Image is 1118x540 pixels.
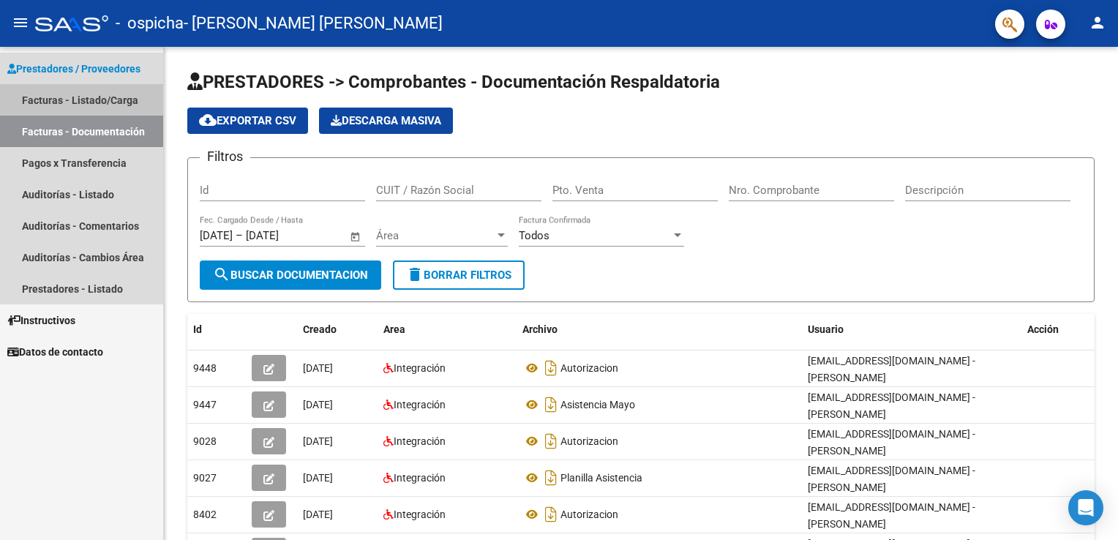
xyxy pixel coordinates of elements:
span: 9028 [193,435,217,447]
span: Acción [1027,323,1059,335]
span: Integración [394,509,446,520]
span: Prestadores / Proveedores [7,61,140,77]
i: Descargar documento [541,393,560,416]
input: End date [246,229,317,242]
span: Autorizacion [560,509,618,520]
button: Buscar Documentacion [200,260,381,290]
span: Buscar Documentacion [213,269,368,282]
button: Open calendar [348,228,364,245]
span: [DATE] [303,399,333,410]
span: [EMAIL_ADDRESS][DOMAIN_NAME] - [PERSON_NAME] [808,501,975,530]
mat-icon: delete [406,266,424,283]
mat-icon: cloud_download [199,111,217,129]
span: Integración [394,362,446,374]
span: Archivo [522,323,558,335]
button: Borrar Filtros [393,260,525,290]
span: 8402 [193,509,217,520]
span: - ospicha [116,7,184,40]
span: 9027 [193,472,217,484]
span: Usuario [808,323,844,335]
datatable-header-cell: Area [378,314,517,345]
button: Exportar CSV [187,108,308,134]
i: Descargar documento [541,430,560,453]
span: Datos de contacto [7,344,103,360]
span: Integración [394,435,446,447]
span: [EMAIL_ADDRESS][DOMAIN_NAME] - [PERSON_NAME] [808,465,975,493]
button: Descarga Masiva [319,108,453,134]
mat-icon: menu [12,14,29,31]
span: Integración [394,472,446,484]
i: Descargar documento [541,466,560,490]
span: Integración [394,399,446,410]
span: - [PERSON_NAME] [PERSON_NAME] [184,7,443,40]
span: 9447 [193,399,217,410]
datatable-header-cell: Acción [1021,314,1095,345]
datatable-header-cell: Usuario [802,314,1021,345]
span: [EMAIL_ADDRESS][DOMAIN_NAME] - [PERSON_NAME] [808,391,975,420]
span: Instructivos [7,312,75,329]
mat-icon: person [1089,14,1106,31]
div: Open Intercom Messenger [1068,490,1103,525]
span: Asistencia Mayo [560,399,635,410]
datatable-header-cell: Id [187,314,246,345]
span: Area [383,323,405,335]
span: [EMAIL_ADDRESS][DOMAIN_NAME] - [PERSON_NAME] [808,428,975,457]
datatable-header-cell: Archivo [517,314,802,345]
i: Descargar documento [541,503,560,526]
span: Autorizacion [560,435,618,447]
i: Descargar documento [541,356,560,380]
span: Exportar CSV [199,114,296,127]
app-download-masive: Descarga masiva de comprobantes (adjuntos) [319,108,453,134]
span: [DATE] [303,435,333,447]
input: Start date [200,229,233,242]
span: [DATE] [303,509,333,520]
mat-icon: search [213,266,230,283]
span: Planilla Asistencia [560,472,642,484]
span: 9448 [193,362,217,374]
span: – [236,229,243,242]
span: [DATE] [303,362,333,374]
span: Borrar Filtros [406,269,511,282]
span: [EMAIL_ADDRESS][DOMAIN_NAME] - [PERSON_NAME] [808,355,975,383]
span: [DATE] [303,472,333,484]
span: Autorizacion [560,362,618,374]
datatable-header-cell: Creado [297,314,378,345]
span: PRESTADORES -> Comprobantes - Documentación Respaldatoria [187,72,720,92]
h3: Filtros [200,146,250,167]
span: Descarga Masiva [331,114,441,127]
span: Área [376,229,495,242]
span: Todos [519,229,549,242]
span: Id [193,323,202,335]
span: Creado [303,323,337,335]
